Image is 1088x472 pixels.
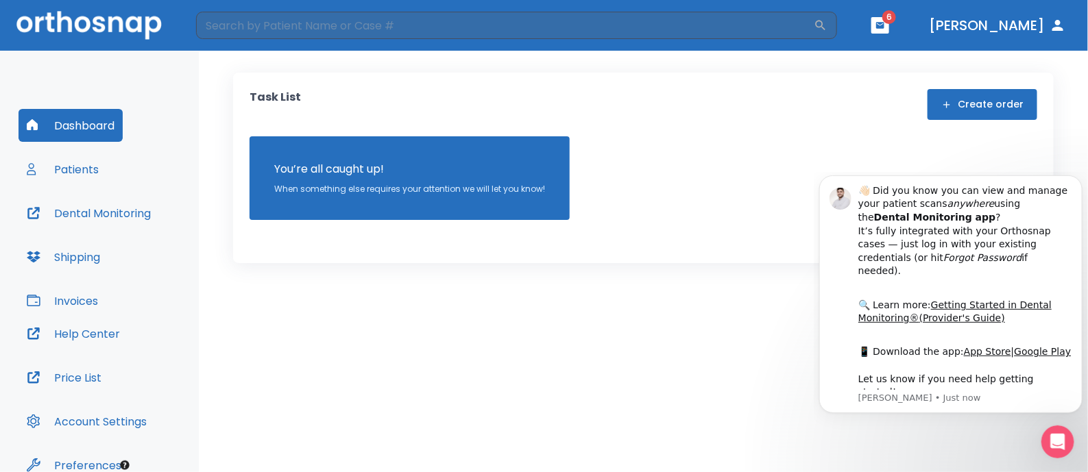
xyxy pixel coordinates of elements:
[882,10,896,24] span: 6
[119,459,131,471] div: Tooltip anchor
[19,284,106,317] button: Invoices
[814,172,1088,435] iframe: Intercom notifications message
[250,89,301,120] p: Task List
[274,183,545,195] p: When something else requires your attention we will let you know!
[19,317,128,350] button: Help Center
[274,161,545,177] p: You’re all caught up!
[19,153,107,186] button: Patients
[19,109,123,142] button: Dashboard
[928,89,1037,120] button: Create order
[19,405,155,438] button: Account Settings
[19,197,159,229] button: Dental Monitoring
[923,13,1072,38] button: [PERSON_NAME]
[19,361,110,394] button: Price List
[19,240,108,273] button: Shipping
[16,11,162,39] img: Orthosnap
[196,12,814,39] input: Search by Patient Name or Case #
[1041,425,1074,458] iframe: Intercom live chat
